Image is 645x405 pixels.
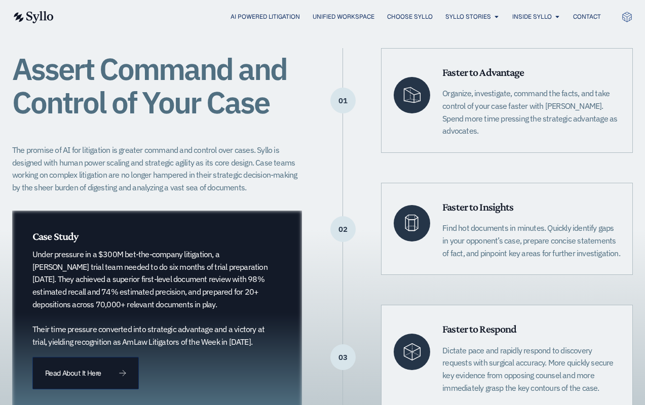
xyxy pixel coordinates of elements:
p: The promise of AI for litigation is greater command and control over cases. Syllo is designed wit... [12,144,302,194]
p: Organize, investigate, command the facts, and take control of your case faster with [PERSON_NAME]... [442,87,620,137]
a: Unified Workspace [313,12,374,21]
span: Faster to Insights [442,200,513,213]
p: Dictate pace and rapidly respond to discovery requests with surgical accuracy. More quickly secur... [442,344,620,394]
span: Faster to Respond [442,322,516,335]
div: Menu Toggle [74,12,601,22]
a: Syllo Stories [445,12,491,21]
nav: Menu [74,12,601,22]
p: 01 [330,100,356,101]
p: Find hot documents in minutes. Quickly identify gaps in your opponent’s case, prepare concise sta... [442,222,620,259]
a: Inside Syllo [512,12,552,21]
a: Choose Syllo [387,12,433,21]
p: Under pressure in a $300M bet-the-company litigation, a [PERSON_NAME] trial team needed to do six... [32,248,273,348]
a: Read About It Here [32,357,139,389]
a: Contact [573,12,601,21]
span: Assert Command and Control of Your Case [12,49,287,122]
img: syllo [12,11,54,23]
p: 02 [330,229,356,230]
span: Faster to Advantage [442,66,524,78]
span: Read About It Here [45,370,101,377]
a: AI Powered Litigation [231,12,300,21]
p: 03 [330,357,356,358]
span: Case Study [32,230,78,242]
